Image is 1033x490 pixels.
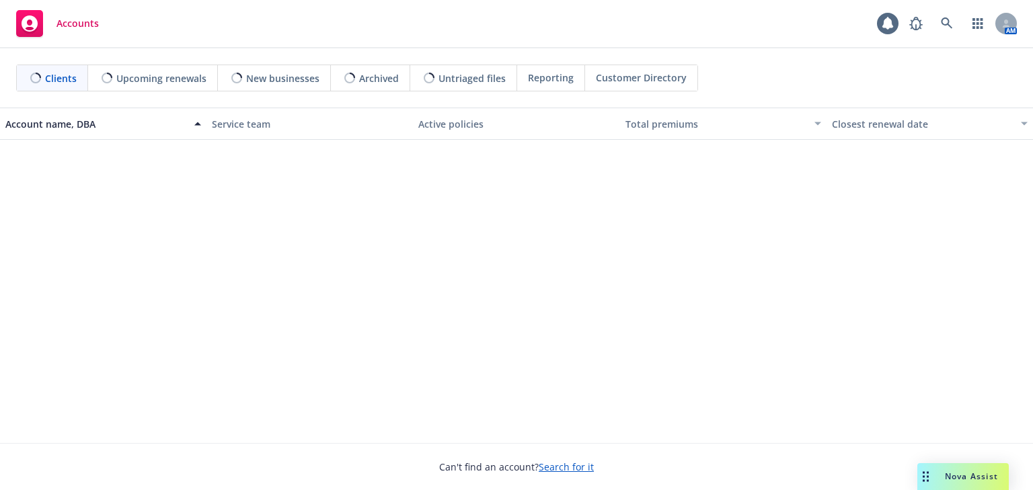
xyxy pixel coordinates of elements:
[413,108,619,140] button: Active policies
[620,108,827,140] button: Total premiums
[827,108,1033,140] button: Closest renewal date
[625,117,806,131] div: Total premiums
[917,463,934,490] div: Drag to move
[596,71,687,85] span: Customer Directory
[5,117,186,131] div: Account name, DBA
[964,10,991,37] a: Switch app
[246,71,319,85] span: New businesses
[11,5,104,42] a: Accounts
[945,471,998,482] span: Nova Assist
[116,71,206,85] span: Upcoming renewals
[56,18,99,29] span: Accounts
[903,10,929,37] a: Report a Bug
[212,117,408,131] div: Service team
[933,10,960,37] a: Search
[832,117,1013,131] div: Closest renewal date
[438,71,506,85] span: Untriaged files
[359,71,399,85] span: Archived
[917,463,1009,490] button: Nova Assist
[439,460,594,474] span: Can't find an account?
[418,117,614,131] div: Active policies
[206,108,413,140] button: Service team
[45,71,77,85] span: Clients
[539,460,594,473] a: Search for it
[528,71,574,85] span: Reporting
